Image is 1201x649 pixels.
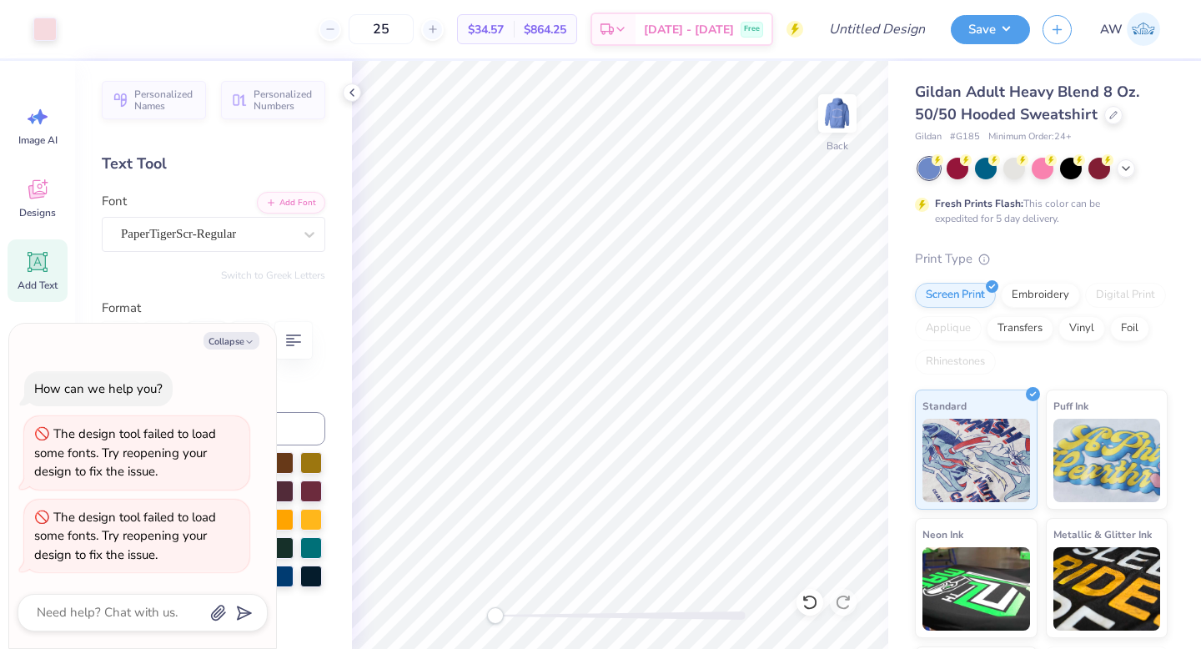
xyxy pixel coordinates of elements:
label: Font [102,192,127,211]
span: Personalized Numbers [254,88,315,112]
input: – – [349,14,414,44]
span: Standard [922,397,967,415]
span: Designs [19,206,56,219]
input: Untitled Design [816,13,938,46]
span: Minimum Order: 24 + [988,130,1072,144]
div: Foil [1110,316,1149,341]
button: Add Font [257,192,325,214]
label: Format [102,299,325,318]
img: Ada Wolfe [1127,13,1160,46]
div: How can we help you? [34,380,163,397]
button: Save [951,15,1030,44]
img: Neon Ink [922,547,1030,631]
div: Digital Print [1085,283,1166,308]
span: $34.57 [468,21,504,38]
span: [DATE] - [DATE] [644,21,734,38]
div: Applique [915,316,982,341]
span: Gildan [915,130,942,144]
div: Back [827,138,848,153]
div: Rhinestones [915,350,996,375]
div: Text Tool [102,153,325,175]
div: Transfers [987,316,1053,341]
img: Back [821,97,854,130]
button: Personalized Names [102,81,206,119]
a: AW [1093,13,1168,46]
span: AW [1100,20,1123,39]
button: Switch to Greek Letters [221,269,325,282]
div: Vinyl [1058,316,1105,341]
span: $864.25 [524,21,566,38]
div: Embroidery [1001,283,1080,308]
span: Metallic & Glitter Ink [1053,526,1152,543]
span: Neon Ink [922,526,963,543]
strong: Fresh Prints Flash: [935,197,1023,210]
img: Puff Ink [1053,419,1161,502]
img: Metallic & Glitter Ink [1053,547,1161,631]
span: Image AI [18,133,58,147]
span: Gildan Adult Heavy Blend 8 Oz. 50/50 Hooded Sweatshirt [915,82,1139,124]
div: The design tool failed to load some fonts. Try reopening your design to fix the issue. [34,425,216,480]
span: Add Text [18,279,58,292]
div: The design tool failed to load some fonts. Try reopening your design to fix the issue. [34,509,216,563]
div: Accessibility label [487,607,504,624]
button: Collapse [204,332,259,350]
span: Puff Ink [1053,397,1088,415]
span: Personalized Names [134,88,196,112]
span: # G185 [950,130,980,144]
img: Standard [922,419,1030,502]
span: Free [744,23,760,35]
div: This color can be expedited for 5 day delivery. [935,196,1140,226]
button: Personalized Numbers [221,81,325,119]
div: Screen Print [915,283,996,308]
div: Print Type [915,249,1168,269]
